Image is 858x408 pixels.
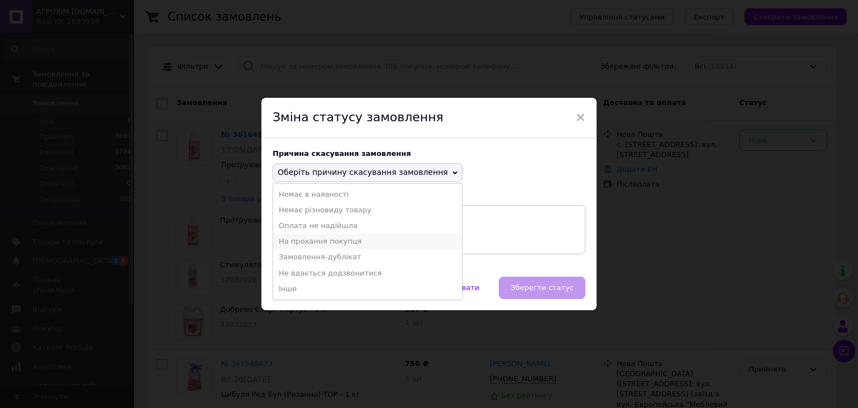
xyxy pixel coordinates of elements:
div: Зміна статусу замовлення [261,98,597,138]
li: Немає в наявності [273,187,462,202]
li: Не вдається додзвонитися [273,265,462,281]
span: × [575,108,585,127]
span: Оберіть причину скасування замовлення [278,168,448,177]
li: На прохання покупця [273,234,462,249]
li: Немає різновиду товару [273,202,462,218]
li: Інше [273,281,462,297]
div: Причина скасування замовлення [273,149,585,158]
li: Оплата не надійшла [273,218,462,234]
li: Замовлення-дублікат [273,249,462,265]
